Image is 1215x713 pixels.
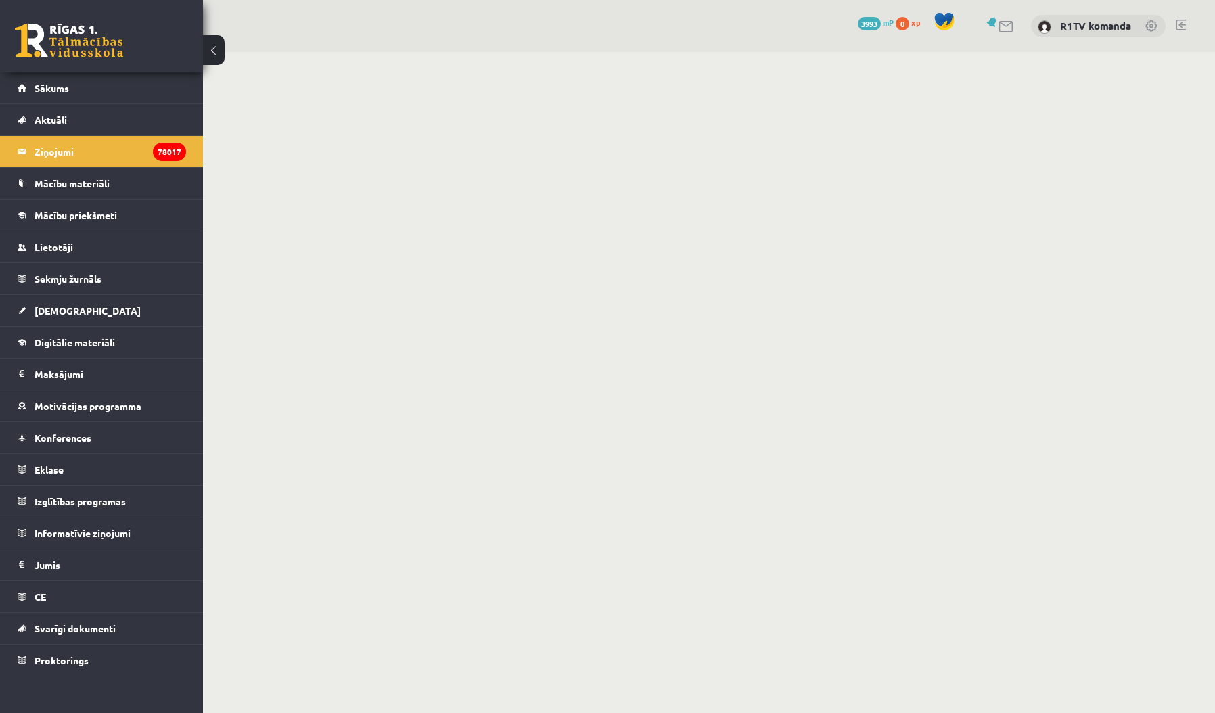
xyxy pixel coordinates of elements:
[35,177,110,189] span: Mācību materiāli
[911,17,920,28] span: xp
[18,168,186,199] a: Mācību materiāli
[18,549,186,580] a: Jumis
[18,72,186,103] a: Sākums
[1060,19,1131,32] a: R1TV komanda
[35,432,91,444] span: Konferences
[896,17,909,30] span: 0
[18,231,186,262] a: Lietotāji
[18,422,186,453] a: Konferences
[858,17,881,30] span: 3993
[35,400,141,412] span: Motivācijas programma
[18,645,186,676] a: Proktorings
[858,17,894,28] a: 3993 mP
[18,295,186,326] a: [DEMOGRAPHIC_DATA]
[35,136,186,167] legend: Ziņojumi
[35,495,126,507] span: Izglītības programas
[18,327,186,358] a: Digitālie materiāli
[35,654,89,666] span: Proktorings
[35,359,186,390] legend: Maksājumi
[18,517,186,549] a: Informatīvie ziņojumi
[18,136,186,167] a: Ziņojumi78017
[35,336,115,348] span: Digitālie materiāli
[883,17,894,28] span: mP
[35,82,69,94] span: Sākums
[18,613,186,644] a: Svarīgi dokumenti
[18,263,186,294] a: Sekmju žurnāls
[18,454,186,485] a: Eklase
[35,559,60,571] span: Jumis
[35,622,116,635] span: Svarīgi dokumenti
[18,486,186,517] a: Izglītības programas
[18,200,186,231] a: Mācību priekšmeti
[35,463,64,476] span: Eklase
[896,17,927,28] a: 0 xp
[18,390,186,421] a: Motivācijas programma
[153,143,186,161] i: 78017
[35,209,117,221] span: Mācību priekšmeti
[15,24,123,57] a: Rīgas 1. Tālmācības vidusskola
[35,304,141,317] span: [DEMOGRAPHIC_DATA]
[1038,20,1051,34] img: R1TV komanda
[35,527,131,539] span: Informatīvie ziņojumi
[18,359,186,390] a: Maksājumi
[18,581,186,612] a: CE
[35,591,46,603] span: CE
[18,104,186,135] a: Aktuāli
[35,241,73,253] span: Lietotāji
[35,114,67,126] span: Aktuāli
[35,273,101,285] span: Sekmju žurnāls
